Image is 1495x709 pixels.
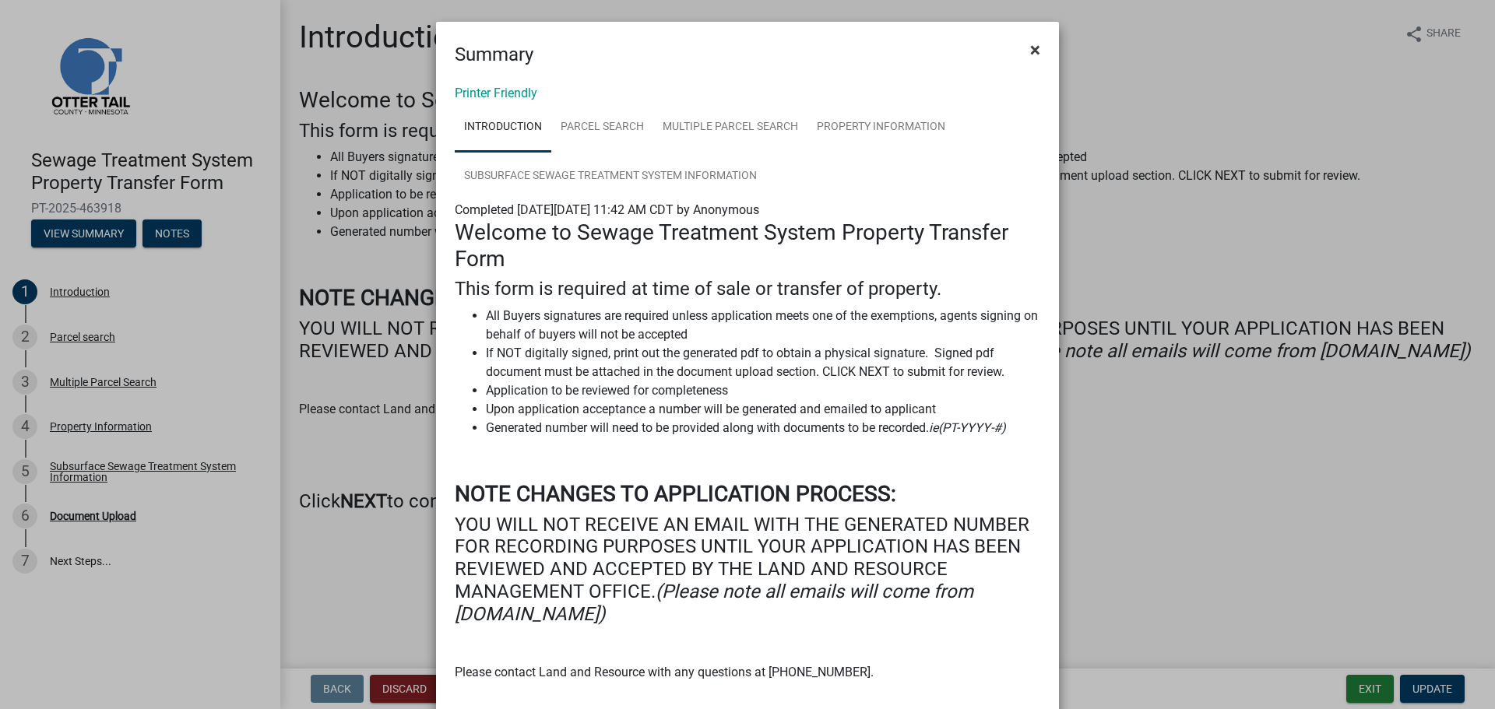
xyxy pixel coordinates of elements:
a: Subsurface Sewage Treatment System Information [455,152,766,202]
li: Upon application acceptance a number will be generated and emailed to applicant [486,400,1040,419]
span: Completed [DATE][DATE] 11:42 AM CDT by Anonymous [455,202,759,217]
a: Property Information [807,103,955,153]
a: Printer Friendly [455,86,537,100]
li: Application to be reviewed for completeness [486,381,1040,400]
a: Introduction [455,103,551,153]
a: Multiple Parcel Search [653,103,807,153]
h3: Welcome to Sewage Treatment System Property Transfer Form [455,219,1040,272]
li: If NOT digitally signed, print out the generated pdf to obtain a physical signature. Signed pdf d... [486,344,1040,381]
strong: NOTE CHANGES TO APPLICATION PROCESS: [455,481,896,507]
h4: YOU WILL NOT RECEIVE AN EMAIL WITH THE GENERATED NUMBER FOR RECORDING PURPOSES UNTIL YOUR APPLICA... [455,514,1040,626]
i: ie(PT-YYYY-#) [929,420,1006,435]
span: × [1030,39,1040,61]
button: Close [1018,28,1053,72]
h4: Summary [455,40,533,68]
p: Please contact Land and Resource with any questions at [PHONE_NUMBER]. [455,663,1040,682]
h4: This form is required at time of sale or transfer of property. [455,278,1040,300]
i: (Please note all emails will come from [DOMAIN_NAME]) [455,581,973,625]
li: Generated number will need to be provided along with documents to be recorded. [486,419,1040,437]
li: All Buyers signatures are required unless application meets one of the exemptions, agents signing... [486,307,1040,344]
a: Parcel search [551,103,653,153]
